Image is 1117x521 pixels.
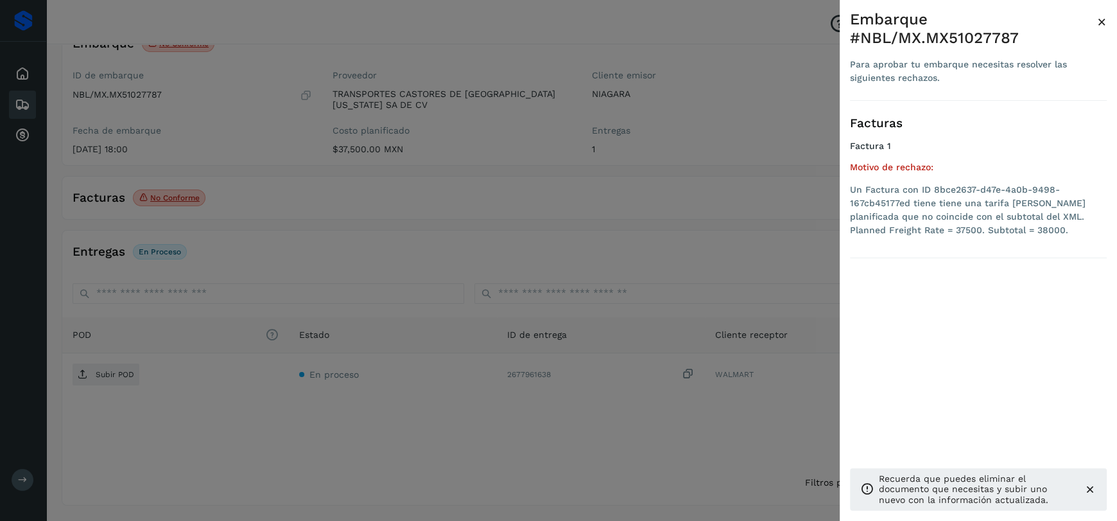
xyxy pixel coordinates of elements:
p: Recuerda que puedes eliminar el documento que necesitas y subir uno nuevo con la información actu... [879,473,1073,506]
div: Embarque #NBL/MX.MX51027787 [850,10,1097,48]
div: Para aprobar tu embarque necesitas resolver las siguientes rechazos. [850,58,1097,85]
h4: Factura 1 [850,141,1107,152]
h3: Facturas [850,116,1107,131]
li: Un Factura con ID 8bce2637-d47e-4a0b-9498-167cb45177ed tiene tiene una tarifa [PERSON_NAME] plani... [850,183,1107,237]
h5: Motivo de rechazo: [850,162,1107,173]
span: × [1097,13,1107,31]
button: Close [1097,10,1107,33]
